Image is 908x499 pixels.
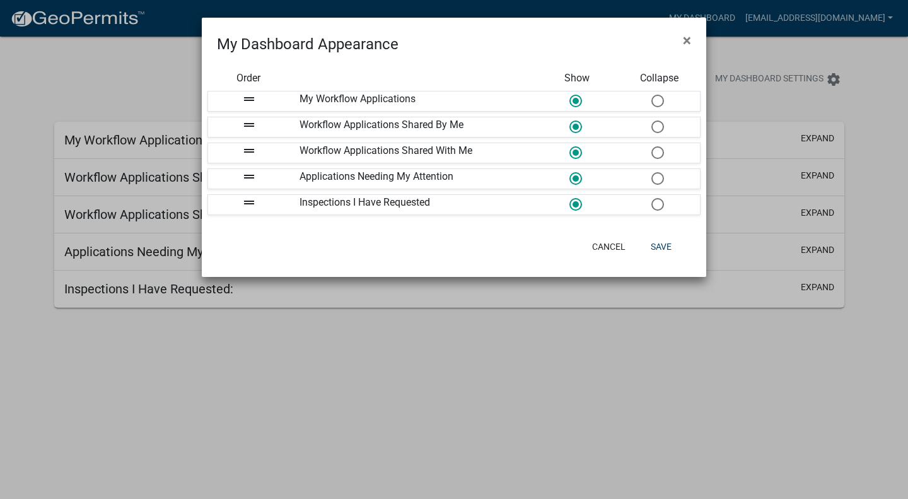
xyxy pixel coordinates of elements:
[683,32,691,49] span: ×
[290,91,536,111] div: My Workflow Applications
[242,117,257,132] i: drag_handle
[619,71,701,86] div: Collapse
[641,235,682,258] button: Save
[207,71,289,86] div: Order
[242,91,257,107] i: drag_handle
[290,169,536,189] div: Applications Needing My Attention
[290,117,536,137] div: Workflow Applications Shared By Me
[242,195,257,210] i: drag_handle
[582,235,636,258] button: Cancel
[242,169,257,184] i: drag_handle
[536,71,618,86] div: Show
[290,195,536,214] div: Inspections I Have Requested
[217,33,399,56] h4: My Dashboard Appearance
[673,23,701,58] button: Close
[242,143,257,158] i: drag_handle
[290,143,536,163] div: Workflow Applications Shared With Me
